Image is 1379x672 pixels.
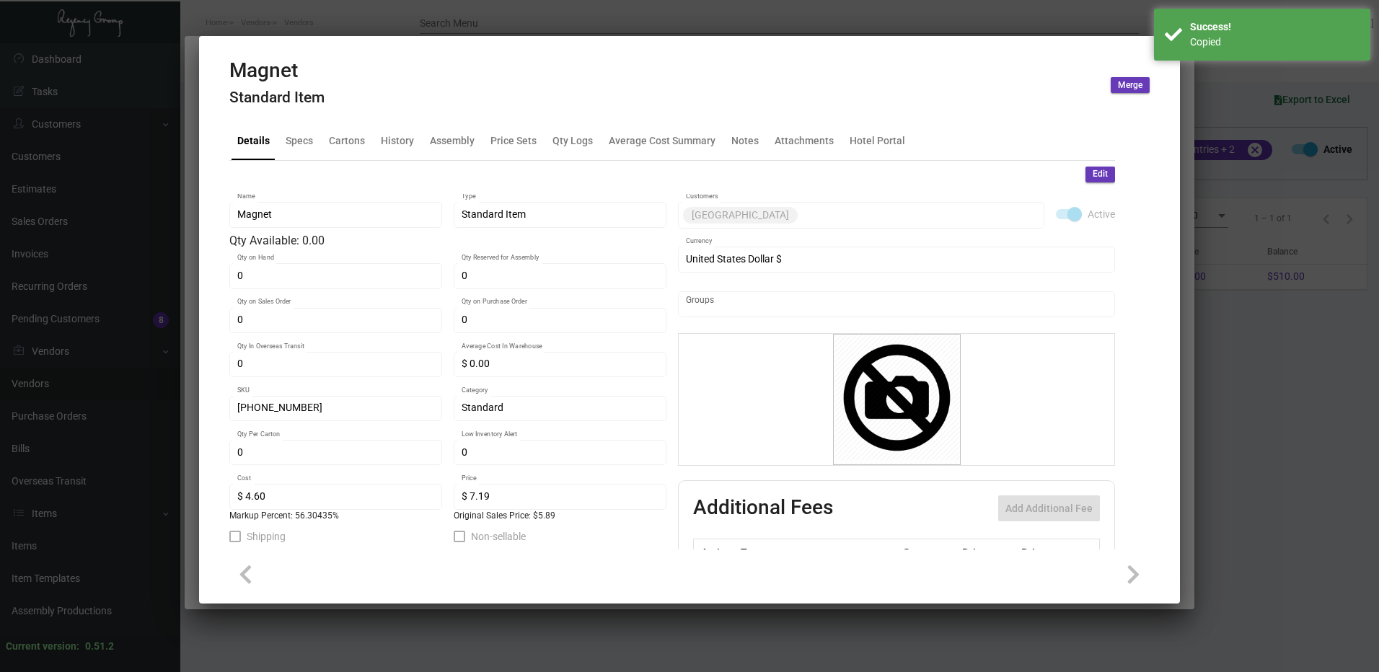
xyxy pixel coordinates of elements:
[430,133,475,148] div: Assembly
[899,539,958,565] th: Cost
[286,133,313,148] div: Specs
[6,639,79,654] div: Current version:
[85,639,114,654] div: 0.51.2
[552,133,593,148] div: Qty Logs
[1190,35,1360,50] div: Сopied
[229,58,325,83] h2: Magnet
[1093,168,1108,180] span: Edit
[1085,167,1115,182] button: Edit
[694,539,738,565] th: Active
[683,207,798,224] mat-chip: [GEOGRAPHIC_DATA]
[801,209,1037,221] input: Add new..
[1005,503,1093,514] span: Add Additional Fee
[693,495,833,521] h2: Additional Fees
[229,89,325,107] h4: Standard Item
[998,495,1100,521] button: Add Additional Fee
[1018,539,1083,565] th: Price type
[247,528,286,545] span: Shipping
[775,133,834,148] div: Attachments
[237,133,270,148] div: Details
[1190,19,1360,35] div: Success!
[471,528,526,545] span: Non-sellable
[737,539,899,565] th: Type
[1088,205,1115,223] span: Active
[1111,77,1150,93] button: Merge
[229,232,666,249] div: Qty Available: 0.00
[1118,79,1142,92] span: Merge
[609,133,715,148] div: Average Cost Summary
[490,133,537,148] div: Price Sets
[959,539,1018,565] th: Price
[381,133,414,148] div: History
[850,133,905,148] div: Hotel Portal
[686,299,1108,310] input: Add new..
[329,133,365,148] div: Cartons
[731,133,759,148] div: Notes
